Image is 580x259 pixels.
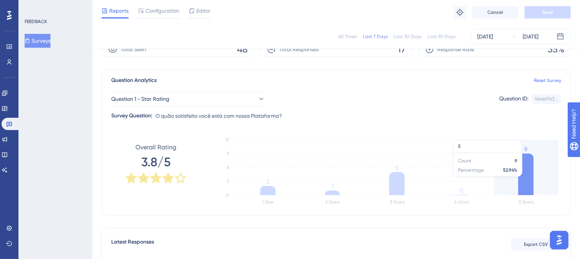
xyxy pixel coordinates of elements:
button: Question 1 - Star Rating [111,91,265,107]
span: Question Analytics [111,76,157,85]
div: Last 7 Days [363,33,388,40]
tspan: 0 [226,192,229,198]
div: [DATE] [477,32,493,41]
span: Total Seen [120,45,146,54]
div: FEEDBACK [25,18,47,25]
button: Export CSV [511,238,561,251]
span: Response Rate [437,45,474,54]
span: Editor [196,6,211,15]
button: Surveys [25,34,50,48]
tspan: 5 [395,164,399,172]
div: Survey Question: [111,111,152,120]
tspan: 9 [227,151,229,156]
span: 3.8/5 [141,154,170,170]
div: All Times [338,33,357,40]
tspan: 0 [460,187,463,194]
div: Last 30 Days [394,33,421,40]
span: Need Help? [18,2,48,11]
span: Save [542,9,553,15]
span: Cancel [488,9,503,15]
text: 2 Stars [325,199,340,205]
text: 1 Star [262,199,274,205]
span: Total Responses [279,45,319,54]
button: Cancel [472,6,518,18]
tspan: 6 [227,165,229,170]
button: Save [525,6,571,18]
text: 5 Stars [519,199,533,205]
span: 17 [398,43,406,55]
tspan: 2 [266,178,269,185]
span: 35% [548,43,564,55]
span: Latest Responses [111,237,154,251]
tspan: 1 [331,183,333,190]
div: Question ID: [499,94,528,104]
span: Question 1 - Star Rating [111,94,169,104]
a: Reset Survey [534,77,561,84]
span: Configuration [145,6,179,15]
tspan: 9 [524,146,527,153]
tspan: 12 [225,137,229,142]
text: 4 Stars [454,199,469,205]
div: [DATE] [523,32,538,41]
div: f646d7e3... [535,96,558,102]
span: O quão satisfeito você está com nossa Plataforma? [155,111,282,120]
text: 3 Stars [390,199,404,205]
span: Export CSV [524,241,548,247]
tspan: 3 [227,179,229,184]
iframe: UserGuiding AI Assistant Launcher [548,229,571,252]
div: Last 90 Days [428,33,455,40]
span: Reports [109,6,129,15]
span: Overall Rating [135,143,176,152]
span: 48 [237,43,247,55]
